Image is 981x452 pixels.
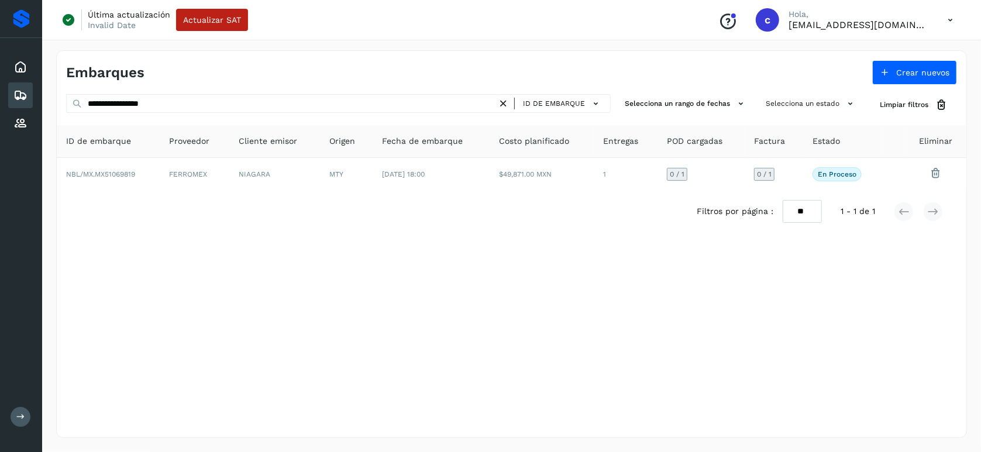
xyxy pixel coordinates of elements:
[382,170,425,178] span: [DATE] 18:00
[66,135,131,147] span: ID de embarque
[66,64,144,81] h4: Embarques
[670,171,684,178] span: 0 / 1
[176,9,248,31] button: Actualizar SAT
[757,171,772,178] span: 0 / 1
[66,170,135,178] span: NBL/MX.MX51069819
[320,158,372,191] td: MTY
[896,68,949,77] span: Crear nuevos
[789,19,929,30] p: cavila@niagarawater.com
[789,9,929,19] p: Hola,
[880,99,928,110] span: Limpiar filtros
[594,158,658,191] td: 1
[88,20,136,30] p: Invalid Date
[183,16,241,24] span: Actualizar SAT
[519,95,605,112] button: ID de embarque
[667,135,722,147] span: POD cargadas
[382,135,463,147] span: Fecha de embarque
[160,158,229,191] td: FERROMEX
[499,135,569,147] span: Costo planificado
[88,9,170,20] p: Última actualización
[8,82,33,108] div: Embarques
[329,135,355,147] span: Origen
[761,94,861,113] button: Selecciona un estado
[8,54,33,80] div: Inicio
[872,60,957,85] button: Crear nuevos
[490,158,594,191] td: $49,871.00 MXN
[754,135,785,147] span: Factura
[813,135,840,147] span: Estado
[169,135,209,147] span: Proveedor
[870,94,957,116] button: Limpiar filtros
[8,111,33,136] div: Proveedores
[604,135,639,147] span: Entregas
[239,135,297,147] span: Cliente emisor
[818,170,856,178] p: En proceso
[229,158,320,191] td: NIAGARA
[620,94,752,113] button: Selecciona un rango de fechas
[697,205,773,218] span: Filtros por página :
[919,135,952,147] span: Eliminar
[841,205,875,218] span: 1 - 1 de 1
[523,98,585,109] span: ID de embarque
